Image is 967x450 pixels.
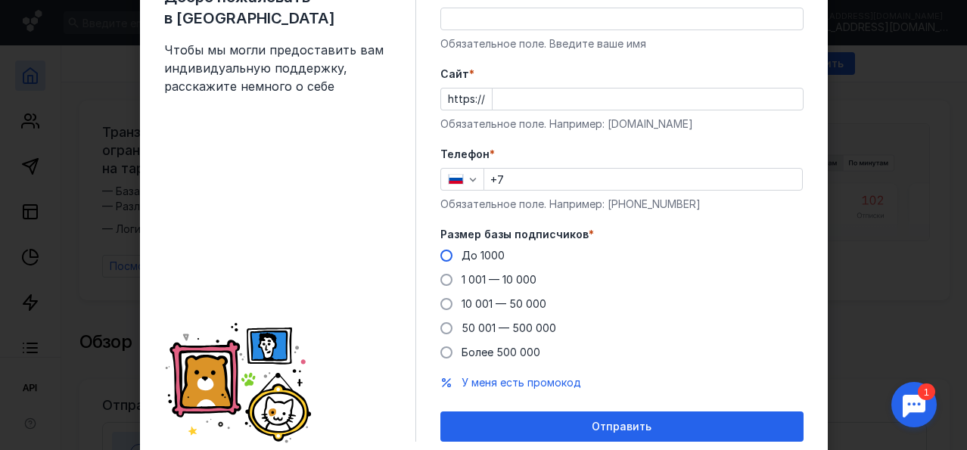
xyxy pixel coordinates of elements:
div: 1 [34,9,51,26]
span: 50 001 — 500 000 [462,321,556,334]
span: 10 001 — 50 000 [462,297,546,310]
span: До 1000 [462,249,505,262]
button: Отправить [440,411,804,442]
span: 1 001 — 10 000 [462,273,536,286]
div: Обязательное поле. Введите ваше имя [440,36,804,51]
span: Отправить [592,421,651,433]
span: Чтобы мы могли предоставить вам индивидуальную поддержку, расскажите немного о себе [164,41,391,95]
span: Более 500 000 [462,346,540,358]
span: Телефон [440,147,490,162]
span: Размер базы подписчиков [440,227,589,242]
div: Обязательное поле. Например: [PHONE_NUMBER] [440,197,804,212]
span: Cайт [440,67,469,82]
button: У меня есть промокод [462,375,581,390]
div: Обязательное поле. Например: [DOMAIN_NAME] [440,116,804,132]
span: У меня есть промокод [462,376,581,389]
